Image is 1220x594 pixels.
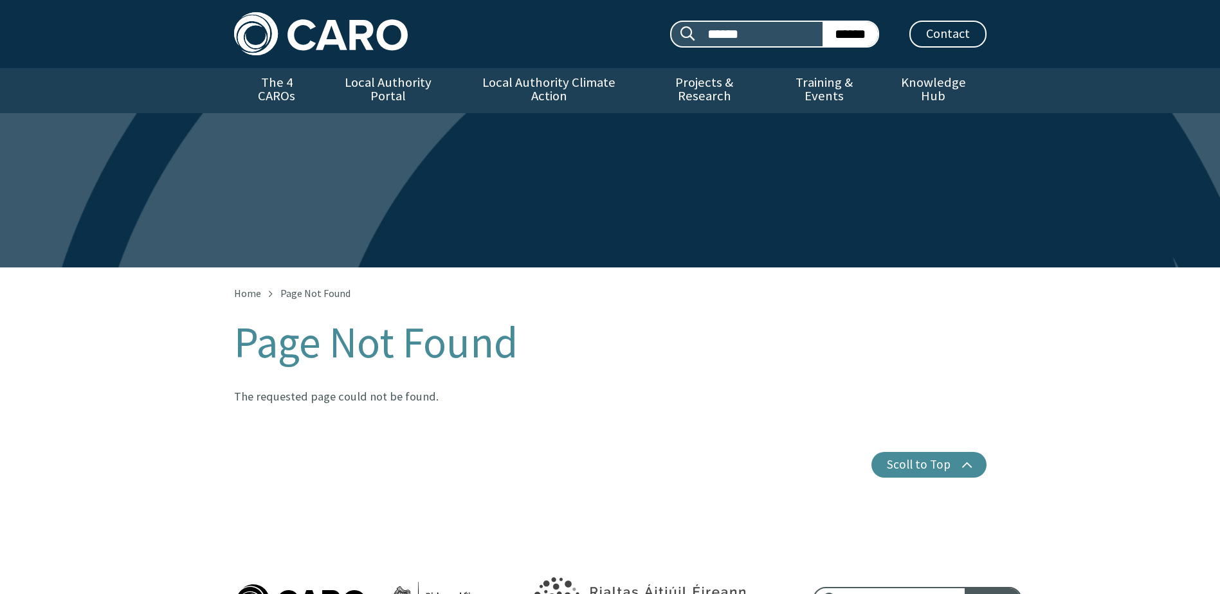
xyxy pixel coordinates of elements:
a: Local Authority Climate Action [457,68,641,113]
h1: Page Not Found [234,319,987,366]
a: The 4 CAROs [234,68,320,113]
p: The requested page could not be found. [234,387,987,406]
a: Training & Events [768,68,880,113]
span: Page Not Found [280,287,351,300]
a: Knowledge Hub [880,68,986,113]
a: Local Authority Portal [320,68,457,113]
button: Scoll to Top [871,452,987,478]
a: Contact [909,21,987,48]
img: Caro logo [234,12,408,55]
a: Home [234,287,261,300]
a: Projects & Research [641,68,768,113]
